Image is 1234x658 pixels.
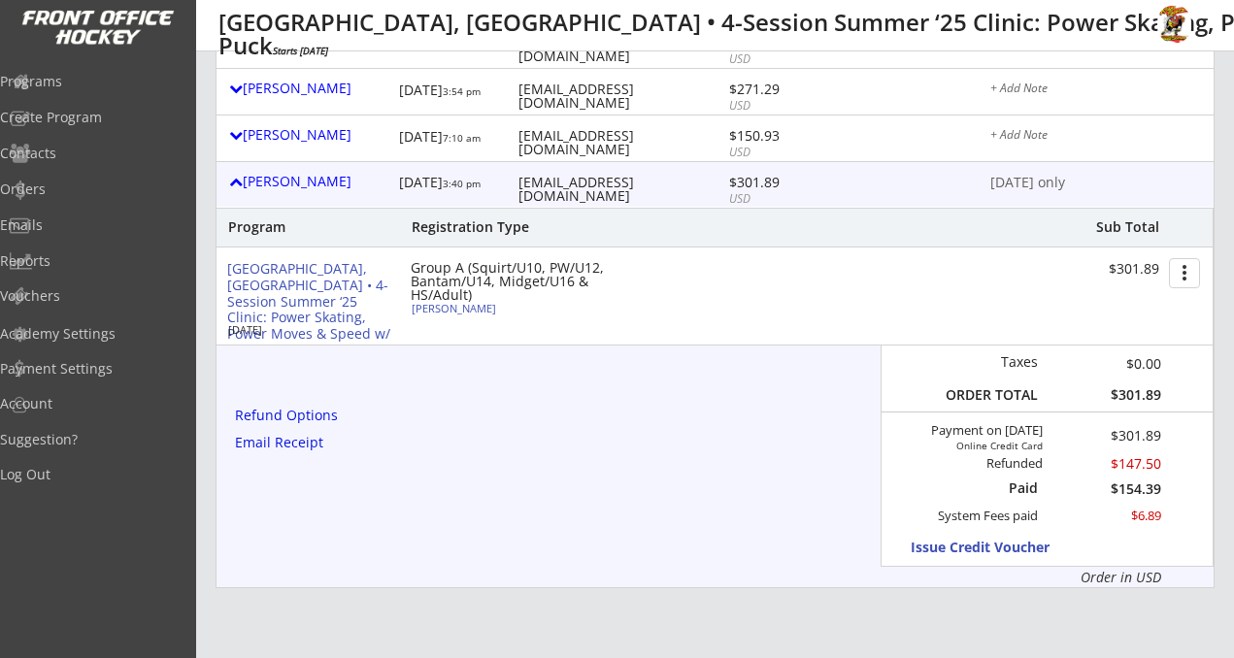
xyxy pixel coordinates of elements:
[412,218,634,236] div: Registration Type
[1039,261,1159,278] div: $301.89
[1075,218,1159,236] div: Sub Total
[888,423,1043,439] div: Payment on [DATE]
[227,261,395,359] div: [GEOGRAPHIC_DATA], [GEOGRAPHIC_DATA] • 4-Session Summer ‘25 Clinic: Power Skating, Power Moves & ...
[911,535,1090,561] button: Issue Credit Voucher
[399,122,504,156] div: [DATE]
[399,169,504,203] div: [DATE]
[443,131,481,145] font: 7:10 am
[729,51,834,68] div: USD
[235,436,334,449] div: Email Receipt
[443,177,481,190] font: 3:40 pm
[990,129,1201,145] div: + Add Note
[729,98,834,115] div: USD
[990,176,1201,191] div: [DATE] only
[1051,386,1161,404] div: $301.89
[412,303,628,313] div: [PERSON_NAME]
[518,129,724,156] div: [EMAIL_ADDRESS][DOMAIN_NAME]
[1068,429,1161,443] div: $301.89
[920,508,1038,524] div: System Fees paid
[937,353,1038,371] div: Taxes
[411,261,634,302] div: Group A (Squirt/U10, PW/U12, Bantam/U14, Midget/U16 & HS/Adult)
[729,176,834,189] div: $301.89
[518,176,724,203] div: [EMAIL_ADDRESS][DOMAIN_NAME]
[399,76,504,110] div: [DATE]
[933,456,1043,472] div: Refunded
[229,82,389,95] div: [PERSON_NAME]
[937,568,1161,587] div: Order in USD
[937,386,1038,404] div: ORDER TOTAL
[729,145,834,161] div: USD
[1051,482,1161,496] div: $154.39
[729,129,834,143] div: $150.93
[1068,457,1161,471] div: $147.50
[229,175,389,188] div: [PERSON_NAME]
[518,82,724,110] div: [EMAIL_ADDRESS][DOMAIN_NAME]
[1051,353,1161,374] div: $0.00
[933,440,1043,451] div: Online Credit Card
[990,82,1201,98] div: + Add Note
[273,44,328,57] em: Starts [DATE]
[235,409,345,422] div: Refund Options
[228,218,333,236] div: Program
[729,82,834,96] div: $271.29
[228,324,384,335] div: [DATE]
[729,191,834,208] div: USD
[949,479,1038,497] div: Paid
[518,36,724,63] div: [EMAIL_ADDRESS][DOMAIN_NAME]
[443,84,481,98] font: 3:54 pm
[1051,508,1161,524] div: $6.89
[229,128,389,142] div: [PERSON_NAME]
[1169,258,1200,288] button: more_vert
